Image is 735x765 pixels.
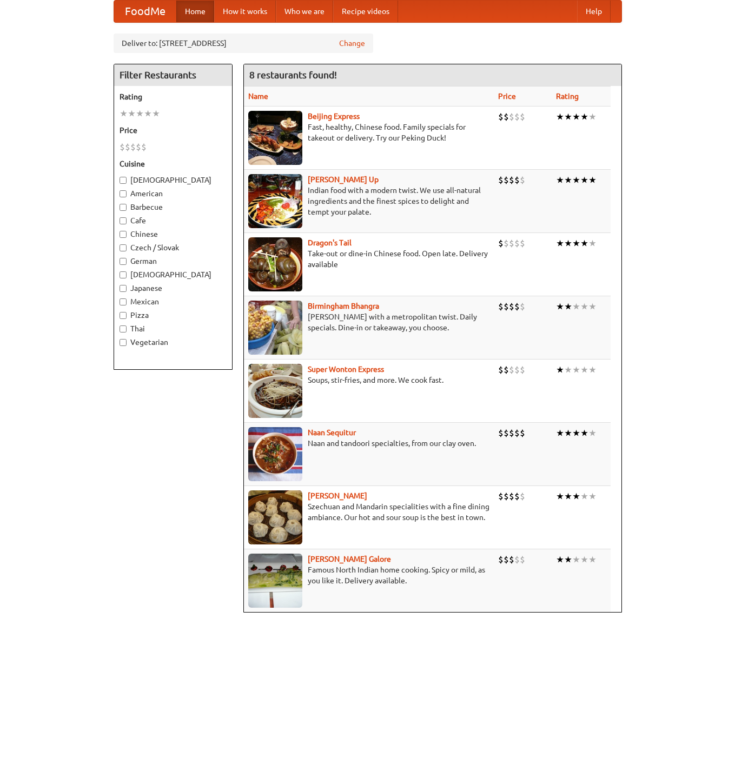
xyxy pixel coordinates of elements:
[556,174,564,186] li: ★
[248,490,302,544] img: shandong.jpg
[520,111,525,123] li: $
[498,301,504,312] li: $
[120,310,227,321] label: Pizza
[504,490,509,502] li: $
[556,111,564,123] li: ★
[120,285,127,292] input: Japanese
[120,188,227,199] label: American
[588,111,597,123] li: ★
[514,301,520,312] li: $
[176,1,214,22] a: Home
[520,237,525,249] li: $
[577,1,611,22] a: Help
[308,365,384,374] b: Super Wonton Express
[248,92,268,101] a: Name
[120,269,227,280] label: [DEMOGRAPHIC_DATA]
[276,1,333,22] a: Who we are
[572,554,580,566] li: ★
[120,202,227,212] label: Barbecue
[520,174,525,186] li: $
[136,108,144,119] li: ★
[308,302,379,310] b: Birmingham Bhangra
[514,174,520,186] li: $
[520,490,525,502] li: $
[504,111,509,123] li: $
[248,564,490,586] p: Famous North Indian home cooking. Spicy or mild, as you like it. Delivery available.
[514,364,520,376] li: $
[498,92,516,101] a: Price
[248,364,302,418] img: superwonton.jpg
[136,141,141,153] li: $
[114,34,373,53] div: Deliver to: [STREET_ADDRESS]
[564,174,572,186] li: ★
[498,174,504,186] li: $
[498,364,504,376] li: $
[308,491,367,500] a: [PERSON_NAME]
[588,427,597,439] li: ★
[556,364,564,376] li: ★
[580,111,588,123] li: ★
[120,242,227,253] label: Czech / Slovak
[249,70,337,80] ng-pluralize: 8 restaurants found!
[509,111,514,123] li: $
[120,125,227,136] h5: Price
[308,555,391,563] b: [PERSON_NAME] Galore
[248,375,490,385] p: Soups, stir-fries, and more. We cook fast.
[564,301,572,312] li: ★
[572,427,580,439] li: ★
[120,271,127,278] input: [DEMOGRAPHIC_DATA]
[514,554,520,566] li: $
[248,501,490,523] p: Szechuan and Mandarin specialities with a fine dining ambiance. Our hot and sour soup is the best...
[120,296,227,307] label: Mexican
[564,237,572,249] li: ★
[572,111,580,123] li: ★
[588,301,597,312] li: ★
[120,337,227,348] label: Vegetarian
[504,364,509,376] li: $
[504,237,509,249] li: $
[588,490,597,502] li: ★
[504,174,509,186] li: $
[564,554,572,566] li: ★
[114,1,176,22] a: FoodMe
[509,174,514,186] li: $
[248,248,490,270] p: Take-out or dine-in Chinese food. Open late. Delivery available
[514,490,520,502] li: $
[120,190,127,197] input: American
[120,258,127,265] input: German
[120,108,128,119] li: ★
[248,554,302,608] img: currygalore.jpg
[114,64,232,86] h4: Filter Restaurants
[556,490,564,502] li: ★
[248,111,302,165] img: beijing.jpg
[152,108,160,119] li: ★
[498,237,504,249] li: $
[580,490,588,502] li: ★
[125,141,130,153] li: $
[509,237,514,249] li: $
[564,364,572,376] li: ★
[120,244,127,251] input: Czech / Slovak
[504,427,509,439] li: $
[308,112,360,121] a: Beijing Express
[498,111,504,123] li: $
[514,111,520,123] li: $
[120,231,127,238] input: Chinese
[588,174,597,186] li: ★
[248,174,302,228] img: curryup.jpg
[333,1,398,22] a: Recipe videos
[514,427,520,439] li: $
[520,554,525,566] li: $
[308,238,352,247] a: Dragon's Tail
[556,554,564,566] li: ★
[564,111,572,123] li: ★
[572,490,580,502] li: ★
[572,364,580,376] li: ★
[120,158,227,169] h5: Cuisine
[572,237,580,249] li: ★
[588,554,597,566] li: ★
[308,428,356,437] a: Naan Sequitur
[120,141,125,153] li: $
